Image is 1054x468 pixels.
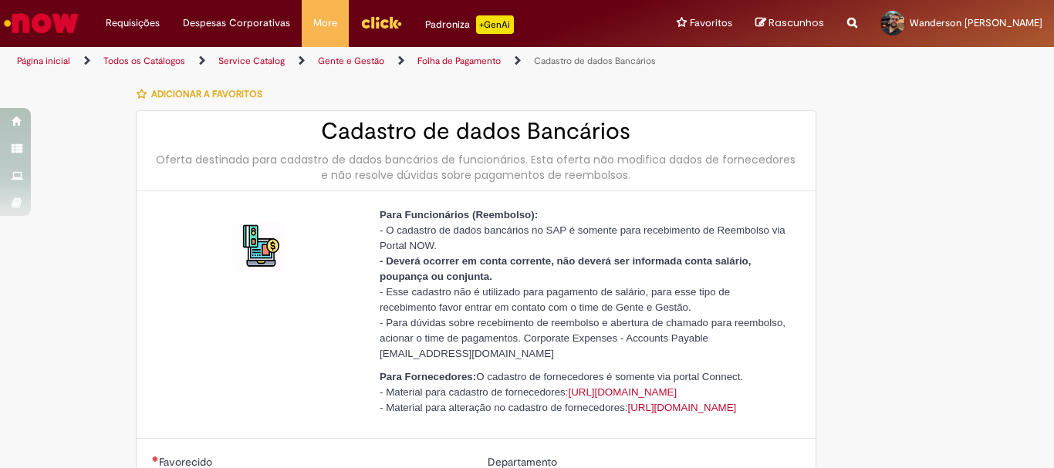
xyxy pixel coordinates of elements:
[152,456,159,462] span: Necessários
[380,286,730,313] span: - Esse cadastro não é utilizado para pagamento de salário, para esse tipo de recebimento favor en...
[755,16,824,31] a: Rascunhos
[628,402,737,413] a: [URL][DOMAIN_NAME]
[476,15,514,34] p: +GenAi
[910,16,1042,29] span: Wanderson [PERSON_NAME]
[568,386,677,398] a: [URL][DOMAIN_NAME]
[769,15,824,30] span: Rascunhos
[380,386,677,398] span: - Material para cadastro de fornecedores:
[360,11,402,34] img: click_logo_yellow_360x200.png
[318,55,384,67] a: Gente e Gestão
[106,15,160,31] span: Requisições
[380,371,476,382] strong: Para Fornecedores:
[425,15,514,34] div: Padroniza
[380,371,743,382] span: O cadastro de fornecedores é somente via portal Connect.
[2,8,81,39] img: ServiceNow
[12,47,691,76] ul: Trilhas de página
[136,78,271,110] button: Adicionar a Favoritos
[380,317,785,359] span: - Para dúvidas sobre recebimento de reembolso e abertura de chamado para reembolso, acionar o tim...
[380,224,785,251] span: - O cadastro de dados bancários no SAP é somente para recebimento de Reembolso via Portal NOW.
[152,119,800,144] h2: Cadastro de dados Bancários
[151,88,262,100] span: Adicionar a Favoritos
[17,55,70,67] a: Página inicial
[417,55,501,67] a: Folha de Pagamento
[152,152,800,183] div: Oferta destinada para cadastro de dados bancários de funcionários. Esta oferta não modifica dados...
[380,255,751,282] span: - Deverá ocorrer em conta corrente, não deverá ser informada conta salário, poupança ou conjunta.
[534,55,656,67] a: Cadastro de dados Bancários
[218,55,285,67] a: Service Catalog
[313,15,337,31] span: More
[690,15,732,31] span: Favoritos
[380,209,538,221] span: Para Funcionários (Reembolso):
[380,402,736,413] span: - Material para alteração no cadastro de fornecedores:
[235,222,285,271] img: Cadastro de dados Bancários
[103,55,185,67] a: Todos os Catálogos
[183,15,290,31] span: Despesas Corporativas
